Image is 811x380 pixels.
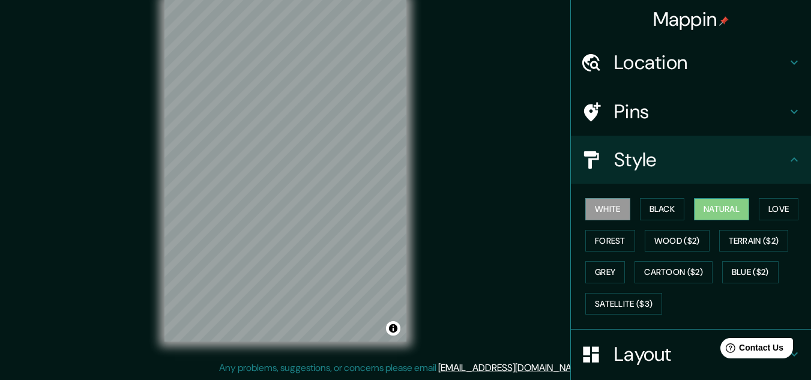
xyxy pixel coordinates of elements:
[635,261,713,283] button: Cartoon ($2)
[386,321,400,336] button: Toggle attribution
[585,230,635,252] button: Forest
[614,342,787,366] h4: Layout
[614,50,787,74] h4: Location
[653,7,729,31] h4: Mappin
[722,261,779,283] button: Blue ($2)
[571,88,811,136] div: Pins
[571,38,811,86] div: Location
[614,100,787,124] h4: Pins
[640,198,685,220] button: Black
[614,148,787,172] h4: Style
[719,230,789,252] button: Terrain ($2)
[704,333,798,367] iframe: Help widget launcher
[759,198,798,220] button: Love
[219,361,588,375] p: Any problems, suggestions, or concerns please email .
[438,361,586,374] a: [EMAIL_ADDRESS][DOMAIN_NAME]
[645,230,710,252] button: Wood ($2)
[585,261,625,283] button: Grey
[571,330,811,378] div: Layout
[694,198,749,220] button: Natural
[585,198,630,220] button: White
[571,136,811,184] div: Style
[585,293,662,315] button: Satellite ($3)
[719,16,729,26] img: pin-icon.png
